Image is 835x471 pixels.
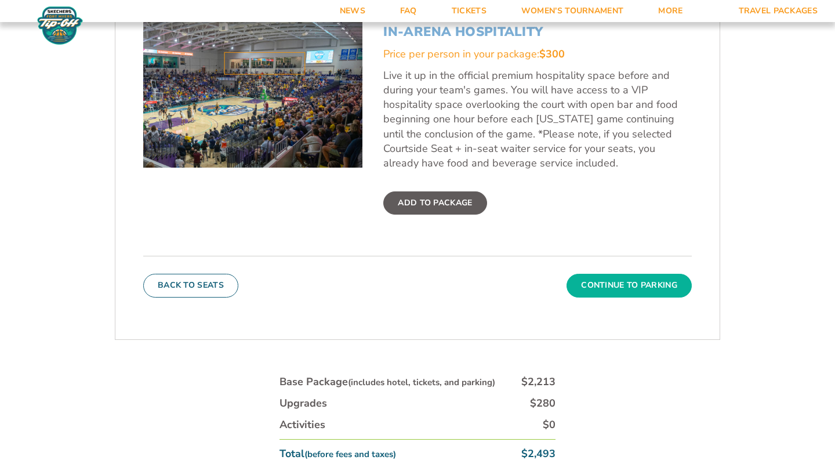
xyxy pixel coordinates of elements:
img: Fort Myers Tip-Off [35,6,85,45]
p: Live it up in the official premium hospitality space before and during your team's games. You wil... [383,68,692,171]
small: (includes hotel, tickets, and parking) [348,376,495,388]
span: $300 [539,47,565,61]
div: $0 [543,418,556,432]
small: (before fees and taxes) [304,448,396,460]
div: $280 [530,396,556,411]
div: Activities [279,418,325,432]
div: Total [279,447,396,461]
div: Upgrades [279,396,327,411]
button: Continue To Parking [567,274,692,297]
h3: In-Arena Hospitality [383,24,692,39]
div: $2,493 [521,447,556,461]
div: $2,213 [521,375,556,389]
div: Price per person in your package: [383,47,692,61]
img: In-Arena Hospitality [143,21,362,167]
div: Base Package [279,375,495,389]
label: Add To Package [383,191,487,215]
button: Back To Seats [143,274,238,297]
